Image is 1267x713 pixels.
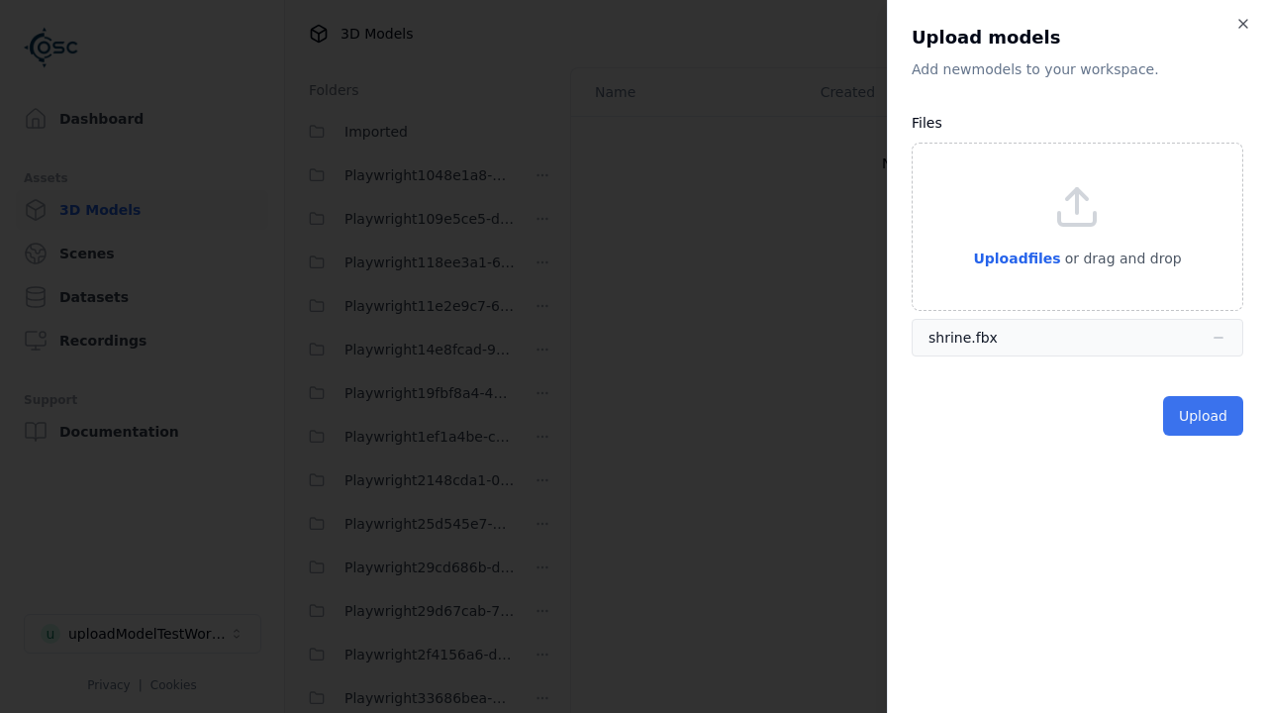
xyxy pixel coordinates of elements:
[1163,396,1243,436] button: Upload
[912,24,1243,51] h2: Upload models
[973,251,1060,266] span: Upload files
[912,59,1243,79] p: Add new model s to your workspace.
[928,328,998,348] div: shrine.fbx
[912,115,942,131] label: Files
[1061,247,1182,270] p: or drag and drop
